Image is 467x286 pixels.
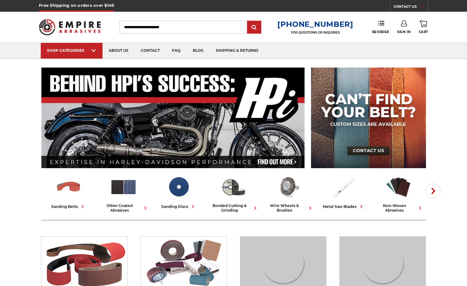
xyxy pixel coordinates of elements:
[397,30,410,34] span: Sign In
[277,31,353,35] p: FOR QUESTIONS OR INQUIRIES
[187,43,210,59] a: blog
[263,174,313,213] a: wire wheels & brushes
[373,203,423,213] div: non-woven abrasives
[51,203,86,210] div: sanding belts
[47,48,96,53] div: SHOP CATEGORIES
[208,174,259,213] a: bonded cutting & grinding
[166,43,187,59] a: faq
[393,3,428,12] a: CONTACT US
[55,174,82,200] img: Sanding Belts
[263,203,313,213] div: wire wheels & brushes
[275,174,302,200] img: Wire Wheels & Brushes
[220,174,247,200] img: Bonded Cutting & Grinding
[39,15,101,39] img: Empire Abrasives
[99,203,149,213] div: other coated abrasives
[210,43,265,59] a: shipping & returns
[385,174,412,200] img: Non-woven Abrasives
[419,20,428,34] a: Cart
[372,20,389,34] a: Reorder
[330,174,357,200] img: Metal Saw Blades
[44,174,94,210] a: sanding belts
[99,174,149,213] a: other coated abrasives
[426,184,440,198] button: Next
[373,174,423,213] a: non-woven abrasives
[41,68,305,168] img: Banner for an interview featuring Horsepower Inc who makes Harley performance upgrades featured o...
[103,43,135,59] a: about us
[161,203,196,210] div: sanding discs
[110,174,137,200] img: Other Coated Abrasives
[311,68,426,168] img: promo banner for custom belts.
[323,203,364,210] div: metal saw blades
[154,174,204,210] a: sanding discs
[165,174,192,200] img: Sanding Discs
[248,21,260,34] input: Submit
[277,20,353,29] a: [PHONE_NUMBER]
[318,174,368,210] a: metal saw blades
[135,43,166,59] a: contact
[372,30,389,34] span: Reorder
[419,30,428,34] span: Cart
[208,203,259,213] div: bonded cutting & grinding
